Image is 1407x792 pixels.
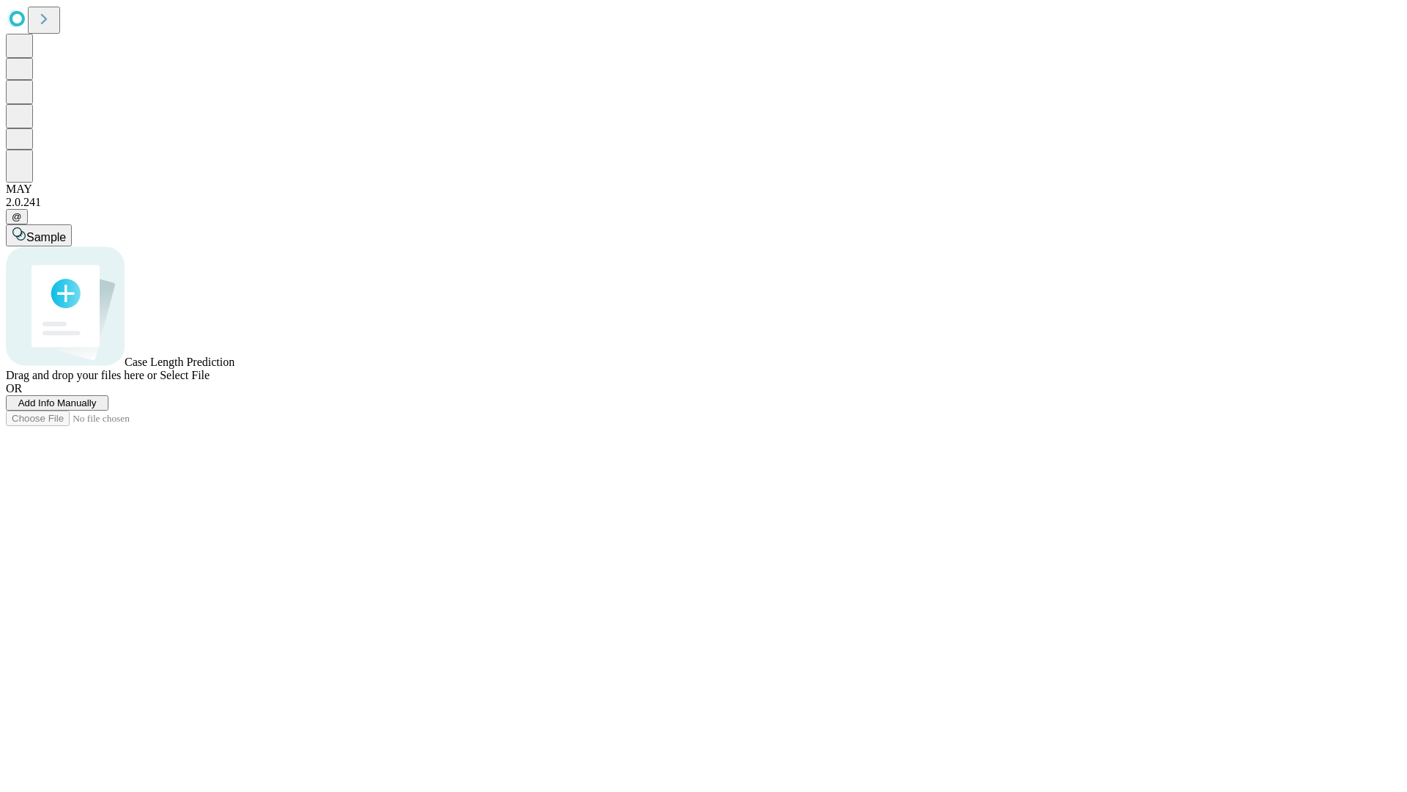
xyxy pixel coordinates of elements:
div: 2.0.241 [6,196,1401,209]
span: Drag and drop your files here or [6,369,157,381]
span: Select File [160,369,210,381]
button: Sample [6,224,72,246]
span: Case Length Prediction [125,356,234,368]
button: @ [6,209,28,224]
span: OR [6,382,22,395]
span: Add Info Manually [18,397,97,408]
div: MAY [6,183,1401,196]
span: Sample [26,231,66,243]
button: Add Info Manually [6,395,108,411]
span: @ [12,211,22,222]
